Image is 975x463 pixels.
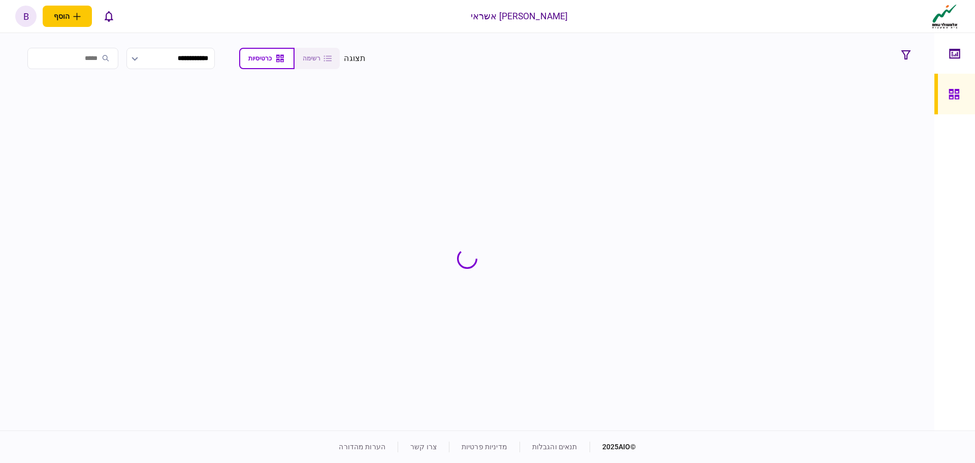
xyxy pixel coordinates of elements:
div: [PERSON_NAME] אשראי [471,10,568,23]
div: תצוגה [344,52,366,65]
div: © 2025 AIO [590,442,636,452]
button: פתח רשימת התראות [98,6,119,27]
button: כרטיסיות [239,48,295,69]
a: צרו קשר [410,443,437,451]
a: הערות מהדורה [339,443,385,451]
button: רשימה [295,48,340,69]
span: כרטיסיות [248,55,272,62]
img: client company logo [930,4,960,29]
a: מדיניות פרטיות [462,443,507,451]
button: פתח תפריט להוספת לקוח [43,6,92,27]
a: תנאים והגבלות [532,443,577,451]
span: רשימה [303,55,320,62]
button: b [15,6,37,27]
